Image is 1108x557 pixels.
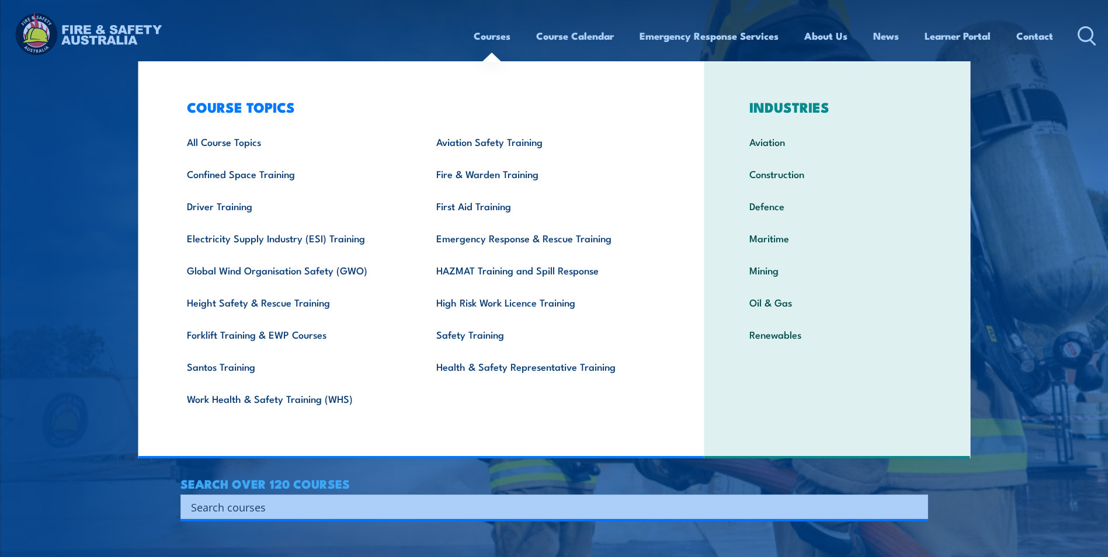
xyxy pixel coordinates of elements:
[418,350,668,382] a: Health & Safety Representative Training
[640,20,779,51] a: Emergency Response Services
[418,254,668,286] a: HAZMAT Training and Spill Response
[418,126,668,158] a: Aviation Safety Training
[169,99,668,115] h3: COURSE TOPICS
[169,286,418,318] a: Height Safety & Rescue Training
[169,382,418,415] a: Work Health & Safety Training (WHS)
[418,222,668,254] a: Emergency Response & Rescue Training
[731,286,943,318] a: Oil & Gas
[908,499,924,515] button: Search magnifier button
[731,254,943,286] a: Mining
[731,99,943,115] h3: INDUSTRIES
[731,190,943,222] a: Defence
[169,158,418,190] a: Confined Space Training
[193,499,905,515] form: Search form
[180,477,928,490] h4: SEARCH OVER 120 COURSES
[731,158,943,190] a: Construction
[169,126,418,158] a: All Course Topics
[169,190,418,222] a: Driver Training
[474,20,510,51] a: Courses
[731,318,943,350] a: Renewables
[731,126,943,158] a: Aviation
[418,318,668,350] a: Safety Training
[169,222,418,254] a: Electricity Supply Industry (ESI) Training
[804,20,848,51] a: About Us
[418,190,668,222] a: First Aid Training
[169,318,418,350] a: Forklift Training & EWP Courses
[418,158,668,190] a: Fire & Warden Training
[169,350,418,382] a: Santos Training
[1016,20,1053,51] a: Contact
[731,222,943,254] a: Maritime
[418,286,668,318] a: High Risk Work Licence Training
[873,20,899,51] a: News
[536,20,614,51] a: Course Calendar
[925,20,991,51] a: Learner Portal
[191,498,902,516] input: Search input
[169,254,418,286] a: Global Wind Organisation Safety (GWO)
